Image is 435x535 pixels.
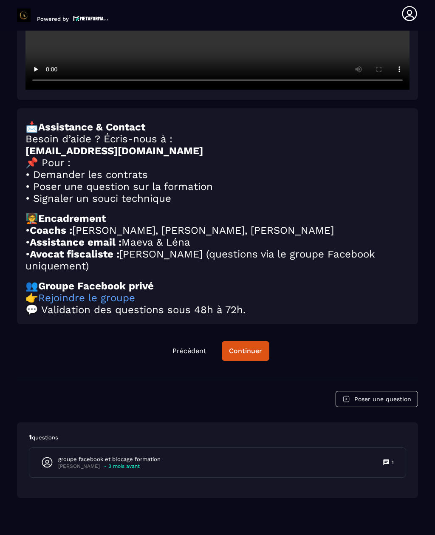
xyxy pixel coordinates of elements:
[25,212,410,224] h2: 🧑‍🏫
[25,169,410,181] h2: • Demander les contrats
[37,16,69,22] p: Powered by
[222,341,269,361] button: Continuer
[73,15,109,22] img: logo
[38,280,154,292] strong: Groupe Facebook privé
[58,456,161,463] p: groupe facebook et blocage formation
[38,292,135,304] a: Rejoindre le groupe
[25,304,410,316] h2: 💬 Validation des questions sous 48h à 72h.
[25,157,410,169] h2: 📌 Pour :
[336,391,418,407] button: Poser une question
[30,248,119,260] strong: Avocat fiscaliste :
[30,236,121,248] strong: Assistance email :
[25,224,410,236] h2: • [PERSON_NAME], [PERSON_NAME], [PERSON_NAME]
[38,121,145,133] strong: Assistance & Contact
[166,342,213,360] button: Précédent
[17,8,31,22] img: logo-branding
[32,434,58,441] span: questions
[38,212,106,224] strong: Encadrement
[25,181,410,192] h2: • Poser une question sur la formation
[25,133,410,145] h2: Besoin d’aide ? Écris-nous à :
[25,192,410,204] h2: • Signaler un souci technique
[58,463,100,470] p: [PERSON_NAME]
[25,145,203,157] strong: [EMAIL_ADDRESS][DOMAIN_NAME]
[25,280,410,292] h2: 👥
[29,433,406,442] p: 1
[25,121,410,133] h2: 📩
[30,224,72,236] strong: Coachs :
[25,236,410,248] h2: • Maeva & Léna
[229,347,262,355] div: Continuer
[104,463,140,470] p: - 3 mois avant
[392,459,394,466] p: 1
[25,292,410,304] h2: 👉
[25,248,410,272] h2: • [PERSON_NAME] (questions via le groupe Facebook uniquement)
